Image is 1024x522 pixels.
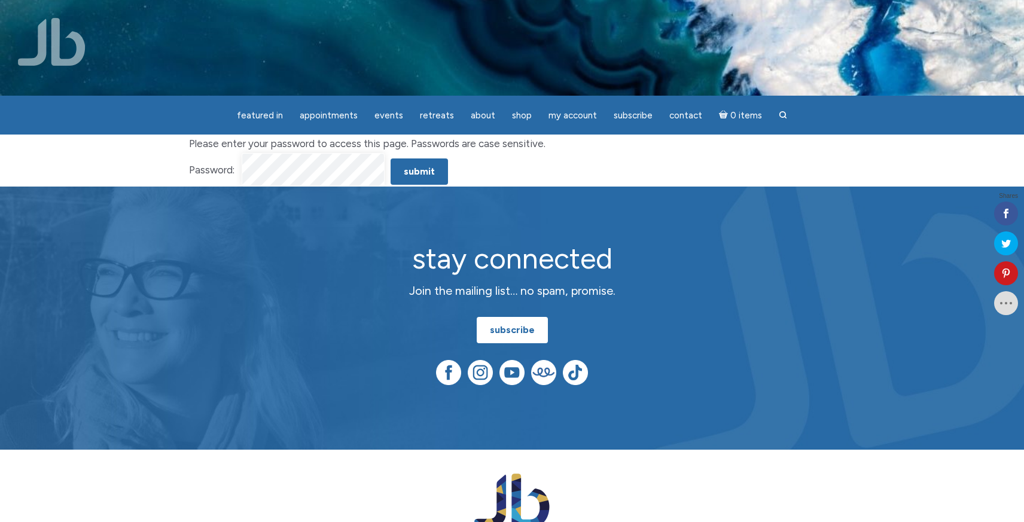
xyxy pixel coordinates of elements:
[300,243,724,274] h2: stay connected
[607,104,660,127] a: Subscribe
[541,104,604,127] a: My Account
[512,110,532,121] span: Shop
[391,158,448,185] input: Submit
[730,111,762,120] span: 0 items
[237,110,283,121] span: featured in
[563,360,588,385] img: TikTok
[999,193,1018,199] span: Shares
[548,110,597,121] span: My Account
[499,360,525,385] img: YouTube
[471,110,495,121] span: About
[300,282,724,300] p: Join the mailing list… no spam, promise.
[477,317,548,343] a: subscribe
[662,104,709,127] a: Contact
[18,18,86,66] img: Jamie Butler. The Everyday Medium
[292,104,365,127] a: Appointments
[531,360,556,385] img: Teespring
[189,135,835,187] form: Please enter your password to access this page. Passwords are case sensitive.
[367,104,410,127] a: Events
[669,110,702,121] span: Contact
[189,161,234,179] label: Password:
[505,104,539,127] a: Shop
[436,360,461,385] img: Facebook
[420,110,454,121] span: Retreats
[374,110,403,121] span: Events
[719,110,730,121] i: Cart
[300,110,358,121] span: Appointments
[230,104,290,127] a: featured in
[468,360,493,385] img: Instagram
[712,103,769,127] a: Cart0 items
[413,104,461,127] a: Retreats
[464,104,502,127] a: About
[614,110,653,121] span: Subscribe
